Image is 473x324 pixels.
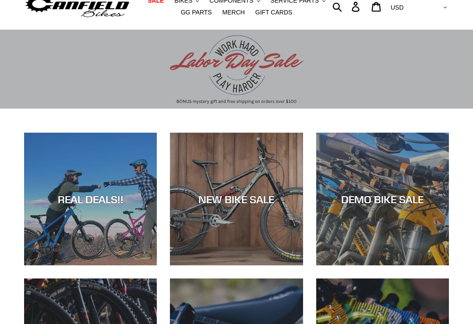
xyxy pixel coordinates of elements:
[218,7,249,18] a: MERCH
[255,9,293,16] span: GIFT CARDS
[176,7,216,18] a: GG PARTS
[181,9,212,16] span: GG PARTS
[251,7,297,18] a: GIFT CARDS
[170,133,303,265] a: NEW BIKE SALE
[24,133,157,265] a: REAL DEALS!!
[316,193,449,205] div: DEMO BIKE SALE
[316,133,449,265] a: DEMO BIKE SALE
[24,193,157,205] div: REAL DEALS!!
[222,9,245,16] span: MERCH
[170,193,303,205] div: NEW BIKE SALE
